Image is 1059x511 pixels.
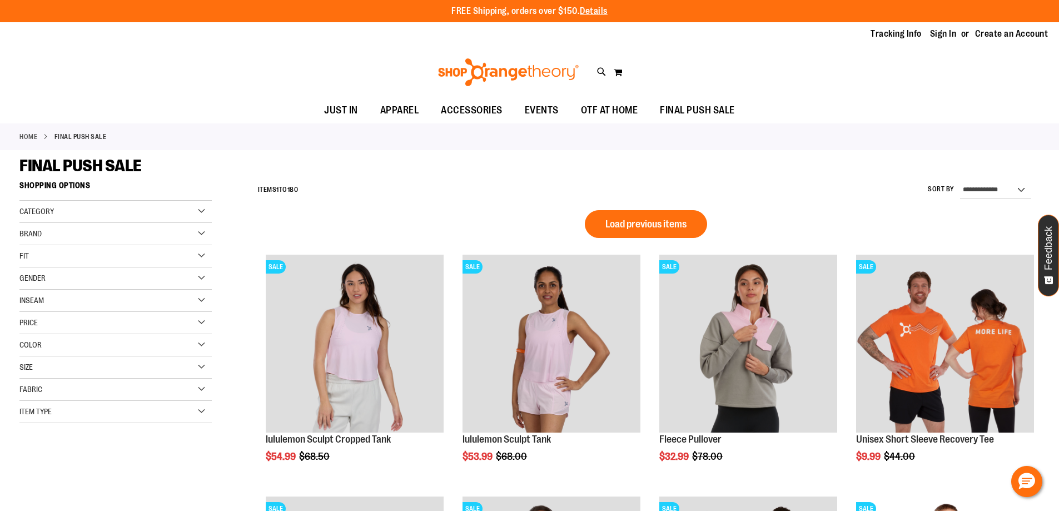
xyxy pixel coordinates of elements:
a: FINAL PUSH SALE [649,98,746,123]
span: $44.00 [884,451,917,462]
span: Feedback [1043,226,1054,270]
a: Create an Account [975,28,1048,40]
span: Brand [19,229,42,238]
a: lululemon Sculpt Tank [463,434,551,445]
span: Color [19,340,42,349]
button: Load previous items [585,210,707,238]
span: APPAREL [380,98,419,123]
span: FINAL PUSH SALE [19,156,142,175]
span: Inseam [19,296,44,305]
span: Price [19,318,38,327]
a: Tracking Info [871,28,922,40]
a: ACCESSORIES [430,98,514,123]
span: $78.00 [692,451,724,462]
a: lululemon Sculpt Cropped Tank [266,434,391,445]
a: Details [580,6,608,16]
img: Product image for Unisex Short Sleeve Recovery Tee [856,255,1034,433]
div: product [457,249,646,490]
span: Gender [19,274,46,282]
span: SALE [266,260,286,274]
p: FREE Shipping, orders over $150. [451,5,608,18]
a: Home [19,132,37,142]
button: Feedback - Show survey [1038,215,1059,296]
a: Product image for Fleece PulloverSALE [659,255,837,434]
a: Product image for Unisex Short Sleeve Recovery TeeSALE [856,255,1034,434]
label: Sort By [928,185,954,194]
span: EVENTS [525,98,559,123]
span: $68.00 [496,451,529,462]
span: $53.99 [463,451,494,462]
span: Load previous items [605,219,687,230]
span: SALE [463,260,483,274]
span: $9.99 [856,451,882,462]
span: OTF AT HOME [581,98,638,123]
span: 180 [287,186,299,194]
div: product [260,249,449,490]
span: $32.99 [659,451,690,462]
strong: FINAL PUSH SALE [54,132,107,142]
span: JUST IN [324,98,358,123]
button: Hello, have a question? Let’s chat. [1011,466,1042,497]
span: SALE [659,260,679,274]
img: Product image for Fleece Pullover [659,255,837,433]
span: ACCESSORIES [441,98,503,123]
div: product [654,249,843,490]
img: Shop Orangetheory [436,58,580,86]
span: $54.99 [266,451,297,462]
a: lululemon Sculpt Cropped TankSALE [266,255,444,434]
span: FINAL PUSH SALE [660,98,735,123]
span: SALE [856,260,876,274]
span: Item Type [19,407,52,416]
a: Fleece Pullover [659,434,722,445]
a: Sign In [930,28,957,40]
a: JUST IN [313,98,369,123]
a: Main Image of 1538347SALE [463,255,640,434]
span: Fabric [19,385,42,394]
div: product [851,249,1040,490]
a: Unisex Short Sleeve Recovery Tee [856,434,994,445]
a: APPAREL [369,98,430,123]
img: lululemon Sculpt Cropped Tank [266,255,444,433]
span: Size [19,363,33,371]
a: EVENTS [514,98,570,123]
span: 1 [276,186,279,194]
span: $68.50 [299,451,331,462]
h2: Items to [258,181,299,199]
span: Category [19,207,54,216]
strong: Shopping Options [19,176,212,201]
a: OTF AT HOME [570,98,649,123]
img: Main Image of 1538347 [463,255,640,433]
span: Fit [19,251,29,260]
